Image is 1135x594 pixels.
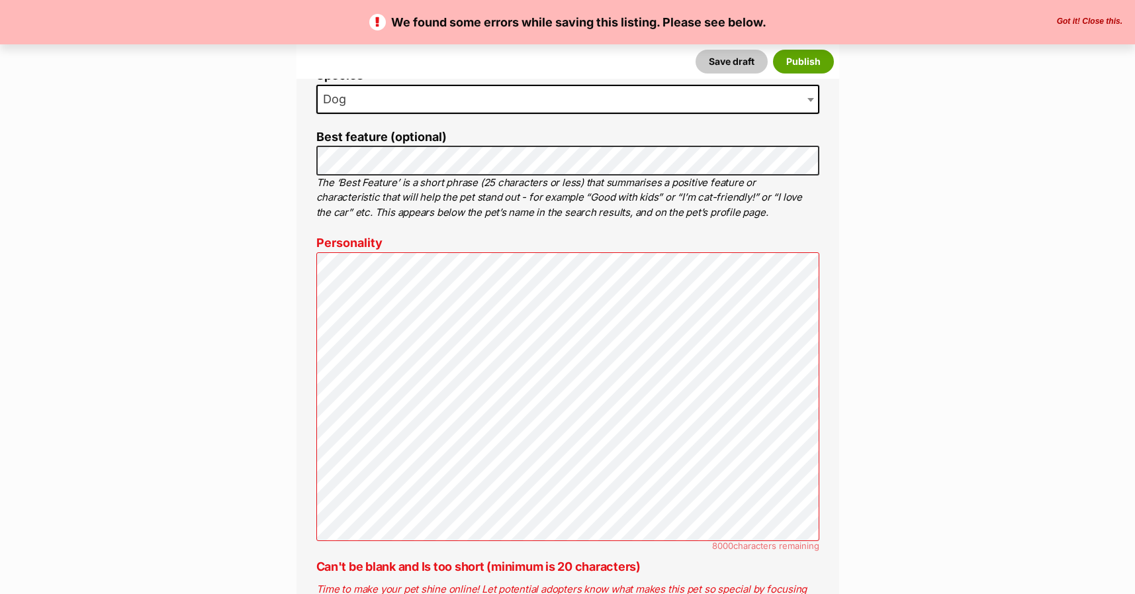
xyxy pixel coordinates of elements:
label: Best feature (optional) [316,130,819,144]
span: Dog [318,90,359,109]
button: Publish [773,50,834,74]
span: 8000 [712,540,733,551]
p: The ‘Best Feature’ is a short phrase (25 characters or less) that summarises a positive feature o... [316,175,819,221]
p: We found some errors while saving this listing. Please see below. [13,13,1122,31]
p: Can't be blank and Is too short (minimum is 20 characters) [316,558,819,575]
div: characters remaining [316,541,819,551]
span: Dog [316,85,819,114]
button: Close the banner [1053,17,1126,27]
button: Save draft [696,50,768,74]
label: Personality [316,236,819,250]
